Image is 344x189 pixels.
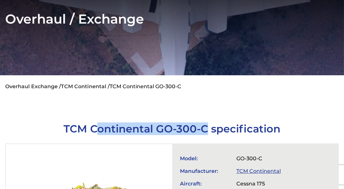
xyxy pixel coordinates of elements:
[177,152,233,165] td: Model:
[110,83,181,89] li: TCM Continental GO-300-C
[233,152,333,165] td: GO-300-C
[5,83,61,89] a: Overhaul Exchange /
[61,83,110,89] a: TCM Continental /
[177,165,233,177] td: Manufacturer:
[5,122,339,135] h1: TCM Continental GO-300-C specification
[236,168,281,174] a: TCM Continental
[5,11,339,27] h2: Overhaul / Exchange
